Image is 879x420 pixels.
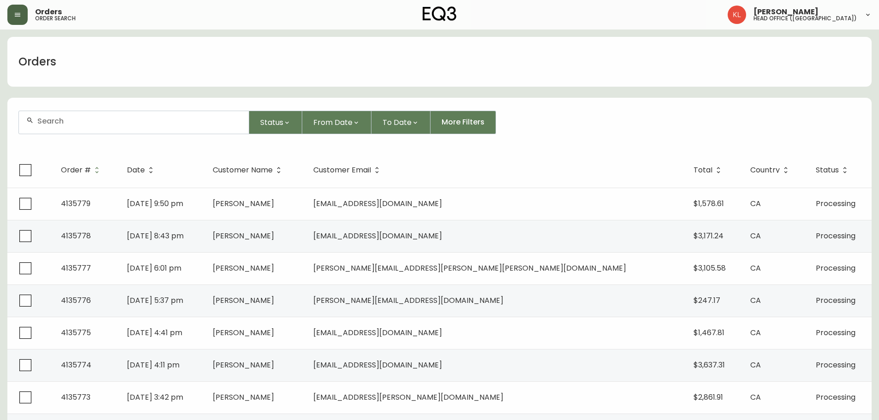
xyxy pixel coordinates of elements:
span: Processing [816,392,855,402]
span: Total [694,166,724,174]
span: 4135773 [61,392,90,402]
span: Customer Email [313,167,371,173]
button: From Date [302,111,371,134]
span: [EMAIL_ADDRESS][DOMAIN_NAME] [313,198,442,209]
span: Orders [35,8,62,16]
span: [DATE] 5:37 pm [127,295,183,306]
span: CA [750,392,761,402]
span: 4135775 [61,327,91,338]
span: [PERSON_NAME] [213,295,274,306]
span: [DATE] 4:11 pm [127,360,179,370]
span: Status [816,166,851,174]
span: $3,171.24 [694,231,724,241]
span: [PERSON_NAME] [213,392,274,402]
span: [PERSON_NAME] [753,8,819,16]
span: [PERSON_NAME][EMAIL_ADDRESS][PERSON_NAME][PERSON_NAME][DOMAIN_NAME] [313,263,626,273]
span: [EMAIL_ADDRESS][DOMAIN_NAME] [313,231,442,241]
span: Status [816,167,839,173]
span: Customer Name [213,166,285,174]
span: CA [750,198,761,209]
span: [EMAIL_ADDRESS][DOMAIN_NAME] [313,327,442,338]
span: 4135777 [61,263,91,273]
span: Date [127,167,145,173]
span: [DATE] 4:41 pm [127,327,182,338]
span: [DATE] 8:43 pm [127,231,184,241]
img: 2c0c8aa7421344cf0398c7f872b772b5 [728,6,746,24]
span: 4135779 [61,198,90,209]
span: Processing [816,263,855,273]
span: Customer Name [213,167,273,173]
span: Country [750,166,792,174]
span: Processing [816,198,855,209]
h5: order search [35,16,76,21]
span: Processing [816,360,855,370]
span: CA [750,263,761,273]
span: $1,467.81 [694,327,724,338]
span: From Date [313,117,353,128]
span: Processing [816,327,855,338]
span: Status [260,117,283,128]
button: To Date [371,111,431,134]
span: CA [750,295,761,306]
span: [PERSON_NAME] [213,360,274,370]
span: [PERSON_NAME] [213,198,274,209]
span: [PERSON_NAME] [213,263,274,273]
span: $1,578.61 [694,198,724,209]
input: Search [37,117,241,125]
span: 4135778 [61,231,91,241]
span: Processing [816,295,855,306]
button: More Filters [431,111,496,134]
span: [PERSON_NAME] [213,231,274,241]
span: 4135776 [61,295,91,306]
span: Customer Email [313,166,383,174]
h1: Orders [18,54,56,70]
span: Country [750,167,780,173]
span: Processing [816,231,855,241]
span: $3,105.58 [694,263,726,273]
span: CA [750,327,761,338]
span: [DATE] 3:42 pm [127,392,183,402]
span: [PERSON_NAME] [213,327,274,338]
span: $2,861.91 [694,392,723,402]
span: Date [127,166,157,174]
span: More Filters [442,117,484,127]
span: [DATE] 9:50 pm [127,198,183,209]
span: Order # [61,167,91,173]
img: logo [423,6,457,21]
span: $3,637.31 [694,360,725,370]
span: Order # [61,166,103,174]
span: Total [694,167,712,173]
span: $247.17 [694,295,720,306]
span: 4135774 [61,360,91,370]
h5: head office ([GEOGRAPHIC_DATA]) [753,16,857,21]
span: To Date [383,117,412,128]
span: [EMAIL_ADDRESS][PERSON_NAME][DOMAIN_NAME] [313,392,503,402]
span: [DATE] 6:01 pm [127,263,181,273]
span: CA [750,360,761,370]
button: Status [249,111,302,134]
span: CA [750,231,761,241]
span: [EMAIL_ADDRESS][DOMAIN_NAME] [313,360,442,370]
span: [PERSON_NAME][EMAIL_ADDRESS][DOMAIN_NAME] [313,295,503,306]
